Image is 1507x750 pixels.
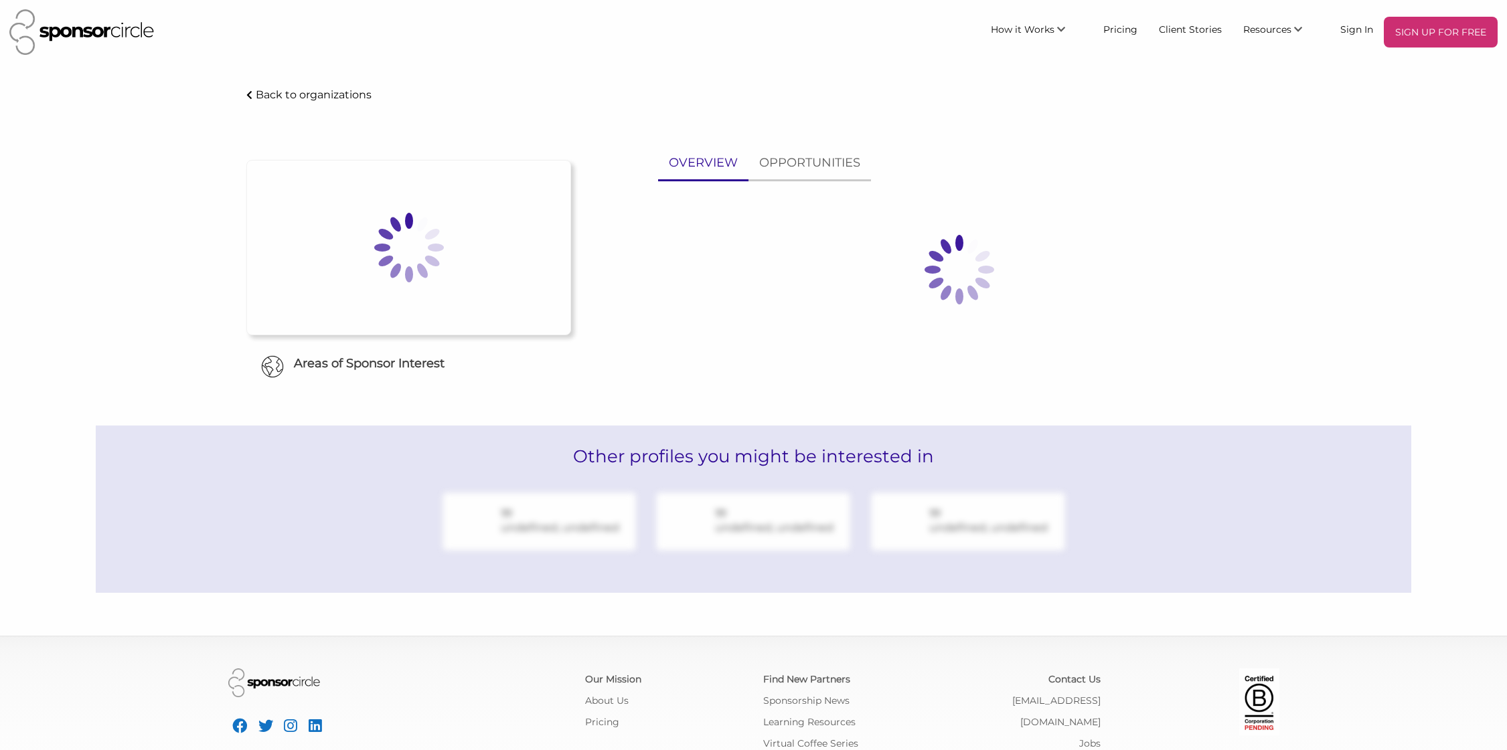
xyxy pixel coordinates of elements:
[759,153,860,173] p: OPPORTUNITIES
[763,737,858,749] a: Virtual Coffee Series
[261,355,284,378] img: Globe Icon
[991,23,1054,35] span: How it Works
[1093,17,1148,41] a: Pricing
[1330,17,1384,41] a: Sign In
[980,17,1093,48] li: How it Works
[763,673,850,685] a: Find New Partners
[1012,694,1101,728] a: [EMAIL_ADDRESS][DOMAIN_NAME]
[236,355,581,372] h6: Areas of Sponsor Interest
[1233,17,1330,48] li: Resources
[1048,673,1101,685] a: Contact Us
[585,716,619,728] a: Pricing
[763,694,850,707] a: Sponsorship News
[669,153,738,173] p: OVERVIEW
[1243,23,1291,35] span: Resources
[96,426,1412,487] h2: Other profiles you might be interested in
[228,668,320,697] img: Sponsor Circle Logo
[9,9,154,55] img: Sponsor Circle Logo
[892,203,1026,337] img: Loading spinner
[342,181,476,314] img: Loading spinner
[1389,22,1492,42] p: SIGN UP FOR FREE
[585,673,641,685] a: Our Mission
[1079,737,1101,749] a: Jobs
[763,716,856,728] a: Learning Resources
[585,694,629,707] a: About Us
[256,88,372,101] p: Back to organizations
[1239,668,1279,735] img: Certified Corporation Pending Logo
[1148,17,1233,41] a: Client Stories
